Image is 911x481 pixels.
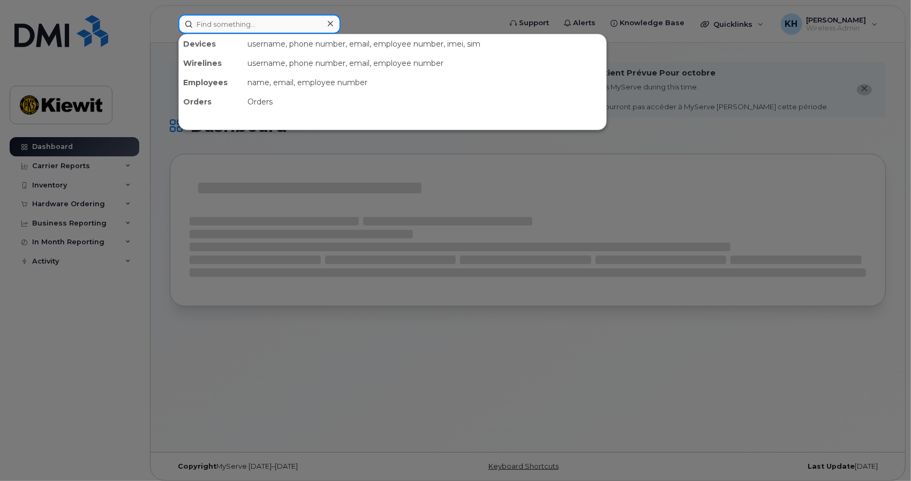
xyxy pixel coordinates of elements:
div: Orders [243,92,606,111]
div: Employees [179,73,243,92]
div: username, phone number, email, employee number [243,54,606,73]
div: Devices [179,34,243,54]
div: username, phone number, email, employee number, imei, sim [243,34,606,54]
div: Wirelines [179,54,243,73]
div: name, email, employee number [243,73,606,92]
div: Orders [179,92,243,111]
